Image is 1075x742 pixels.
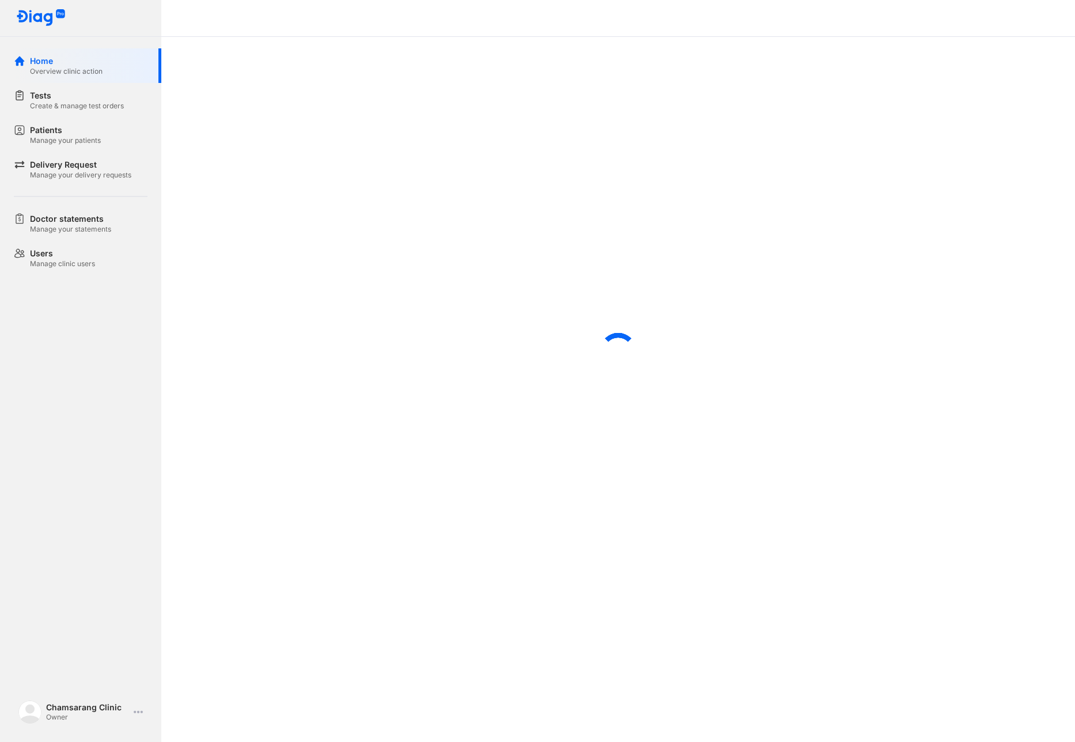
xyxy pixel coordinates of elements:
div: Delivery Request [30,159,131,171]
div: Users [30,248,95,259]
div: Chamsarang Clinic [46,702,129,713]
img: logo [18,701,41,724]
div: Manage clinic users [30,259,95,268]
div: Create & manage test orders [30,101,124,111]
div: Patients [30,124,101,136]
div: Tests [30,90,124,101]
div: Home [30,55,103,67]
div: Owner [46,713,129,722]
div: Manage your patients [30,136,101,145]
div: Manage your delivery requests [30,171,131,180]
img: logo [16,9,66,27]
div: Doctor statements [30,213,111,225]
div: Overview clinic action [30,67,103,76]
div: Manage your statements [30,225,111,234]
